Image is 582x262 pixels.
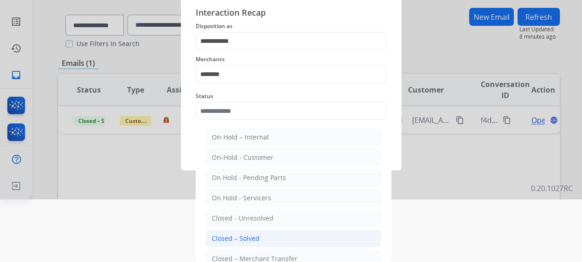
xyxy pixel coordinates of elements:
span: Merchants [196,54,387,65]
span: Interaction Recap [196,6,387,21]
span: Disposition as [196,21,387,32]
div: On Hold - Servicers [212,193,271,203]
div: Closed - Unresolved [212,214,274,223]
p: 0.20.1027RC [531,183,573,194]
div: Closed – Solved [212,234,260,243]
div: On-Hold - Customer [212,153,274,162]
span: Status [196,91,387,102]
div: On Hold - Pending Parts [212,173,286,182]
div: On-Hold – Internal [212,133,269,142]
